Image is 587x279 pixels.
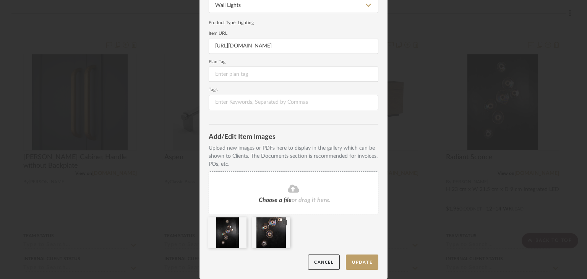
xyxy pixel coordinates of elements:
[209,95,378,110] input: Enter Keywords, Separated by Commas
[209,88,378,92] label: Tags
[259,197,292,203] span: Choose a file
[209,32,378,36] label: Item URL
[209,134,378,141] div: Add/Edit Item Images
[209,39,378,54] input: Enter URL
[209,19,378,26] div: Product Type
[346,255,378,270] button: Update
[235,20,254,25] span: : Lighting
[308,255,340,270] button: Cancel
[209,67,378,82] input: Enter plan tag
[209,144,378,168] div: Upload new images or PDFs here to display in the gallery which can be shown to Clients. The Docum...
[209,60,378,64] label: Plan Tag
[292,197,331,203] span: or drag it here.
